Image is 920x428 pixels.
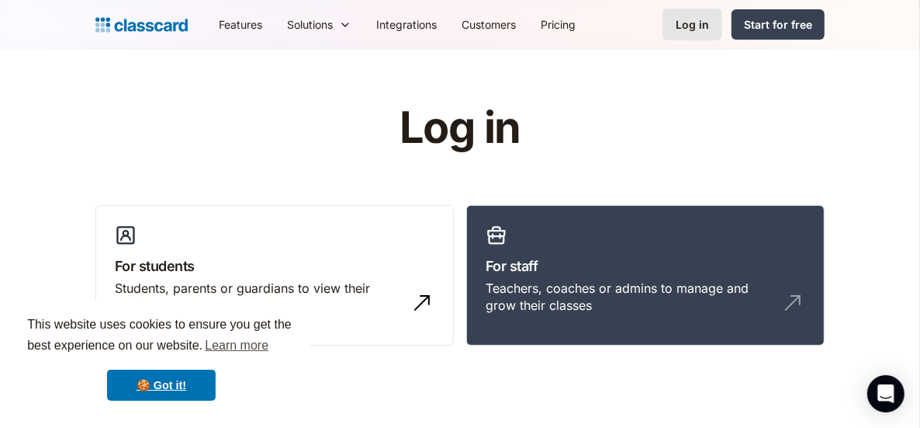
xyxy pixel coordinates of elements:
[95,14,188,36] a: Logo
[12,301,310,416] div: cookieconsent
[202,334,271,357] a: learn more about cookies
[364,7,449,42] a: Integrations
[107,370,216,401] a: dismiss cookie message
[744,16,812,33] div: Start for free
[206,7,275,42] a: Features
[486,256,805,277] h3: For staff
[275,7,364,42] div: Solutions
[466,205,825,346] a: For staffTeachers, coaches or admins to manage and grow their classes
[115,256,434,277] h3: For students
[95,205,454,346] a: For studentsStudents, parents or guardians to view their profile and manage bookings
[115,280,403,315] div: Students, parents or guardians to view their profile and manage bookings
[214,104,707,152] h1: Log in
[676,16,709,33] div: Log in
[867,375,904,412] div: Open Intercom Messenger
[662,9,722,40] a: Log in
[27,315,296,357] span: This website uses cookies to ensure you get the best experience on our website.
[287,16,333,33] div: Solutions
[732,9,825,40] a: Start for free
[528,7,588,42] a: Pricing
[486,280,774,315] div: Teachers, coaches or admins to manage and grow their classes
[449,7,528,42] a: Customers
